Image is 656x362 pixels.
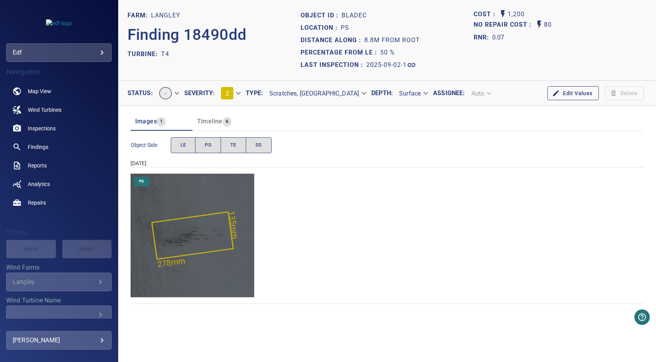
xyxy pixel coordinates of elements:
[246,137,272,153] button: SS
[6,193,112,212] a: repairs noActive
[46,19,72,27] img: edf-logo
[135,118,157,125] span: Images
[301,23,341,32] p: Location :
[131,141,171,149] span: Object Side
[6,228,112,236] h4: Filters
[13,334,105,347] div: [PERSON_NAME]
[161,50,169,59] p: T4
[6,297,112,304] label: Wind Turbine Name
[6,119,112,138] a: inspections noActive
[301,48,380,57] p: Percentage from LE :
[184,90,215,96] label: Severity :
[380,48,395,57] p: 50 %
[6,265,112,271] label: Wind Farms
[28,87,51,95] span: Map View
[131,174,254,297] img: Langley/T4/2025-09-02-1/2025-09-02-1/image34wp36.jpg
[393,87,433,100] div: Surface
[28,125,56,132] span: Inspections
[366,60,416,70] a: 2025-09-02-1
[215,84,246,102] div: 2
[160,90,171,97] span: -
[547,86,598,101] button: Edit Values
[28,199,46,207] span: Repairs
[127,11,151,20] p: FARM:
[131,159,644,167] div: [DATE]
[151,11,180,20] p: Langley
[6,82,112,101] a: map noActive
[6,68,112,76] h4: Navigation
[13,46,105,59] div: edf
[371,90,393,96] label: Depth :
[180,141,186,150] span: LE
[197,118,223,125] span: Timeline
[508,9,525,20] p: 1,200
[342,11,367,20] p: bladeC
[301,60,366,70] p: Last Inspection :
[465,87,497,100] div: Auto
[255,141,262,150] span: SS
[28,143,48,151] span: Findings
[205,141,211,150] span: PS
[195,137,221,153] button: PS
[221,137,246,153] button: TE
[28,106,61,114] span: Wind Turbines
[6,43,112,62] div: edf
[157,117,166,126] span: 1
[223,117,231,126] span: 6
[474,31,505,44] span: The ratio of the additional incurred cost of repair in 1 year and the cost of repairing today. Fi...
[127,50,161,59] p: TURBINE:
[474,33,492,42] h1: RNR:
[134,179,148,184] span: PS
[263,87,371,100] div: Scratches, [GEOGRAPHIC_DATA]
[171,137,196,153] button: LE
[474,9,498,20] span: The base labour and equipment costs to repair the finding. Does not include the loss of productio...
[127,23,247,46] p: Finding 18490dd
[28,162,47,169] span: Reports
[301,36,364,45] p: Distance along :
[6,101,112,119] a: windturbines noActive
[6,306,112,324] div: Wind Turbine Name
[6,273,112,291] div: Wind Farms
[366,60,407,70] p: 2025-09-02-1
[28,180,50,188] span: Analytics
[474,21,535,29] h1: No Repair Cost :
[492,33,505,42] p: 0.07
[6,138,112,156] a: findings noActive
[364,36,420,45] p: 8.8m from root
[474,11,498,18] h1: Cost :
[6,175,112,193] a: analytics noActive
[153,84,184,102] div: -
[301,11,342,20] p: Object ID :
[6,156,112,175] a: reports noActive
[171,137,272,153] div: objectSide
[127,90,153,96] label: Status :
[433,90,465,96] label: Assignee :
[544,20,552,30] p: 80
[535,20,544,29] svg: Auto No Repair Cost
[13,278,96,285] div: Langley
[226,90,229,97] span: 2
[230,141,236,150] span: TE
[498,9,508,19] svg: Auto Cost
[341,23,349,32] p: PS
[246,90,263,96] label: Type :
[474,20,535,30] span: Projected additional costs incurred by waiting 1 year to repair. This is a function of possible i...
